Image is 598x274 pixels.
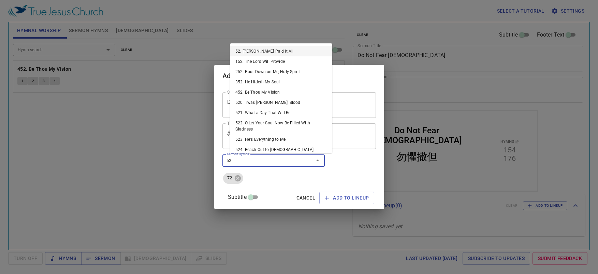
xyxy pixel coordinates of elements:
[313,156,322,165] button: Close
[230,145,332,155] li: 524. Reach Out to [DEMOGRAPHIC_DATA]
[150,29,169,35] p: Hymns 詩
[230,46,332,56] li: 52. [PERSON_NAME] Paid It All
[294,192,318,204] button: Cancel
[325,194,369,202] span: Add to Lineup
[230,134,332,145] li: 523. He's Everything to Me
[227,99,371,112] textarea: Do Not Fear Sickness
[46,40,87,54] div: 勿懼撒但
[230,108,332,118] li: 521. What a Day That Will Be
[230,97,332,108] li: 520. Twas [PERSON_NAME]' Blood
[319,192,374,204] button: Add to Lineup
[223,175,236,181] span: 72
[222,70,376,81] h2: Add to Lineup
[230,87,332,97] li: 452. Be Thou My Vision
[3,16,131,36] div: Do Not Fear [DEMOGRAPHIC_DATA]
[230,118,332,134] li: 522. O Let Your Soul Now Be Filled With Gladness
[154,44,166,53] li: 176
[230,67,332,77] li: 252. Pour Down on Me, Holy Spirit
[230,77,332,87] li: 352. He Hideth My Soul
[223,173,243,184] div: 72
[227,130,371,143] textarea: 勿懼疾病
[230,56,332,67] li: 152. The Lord Will Provide
[154,36,166,44] li: 154
[296,194,315,202] span: Cancel
[228,193,247,201] span: Subtitle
